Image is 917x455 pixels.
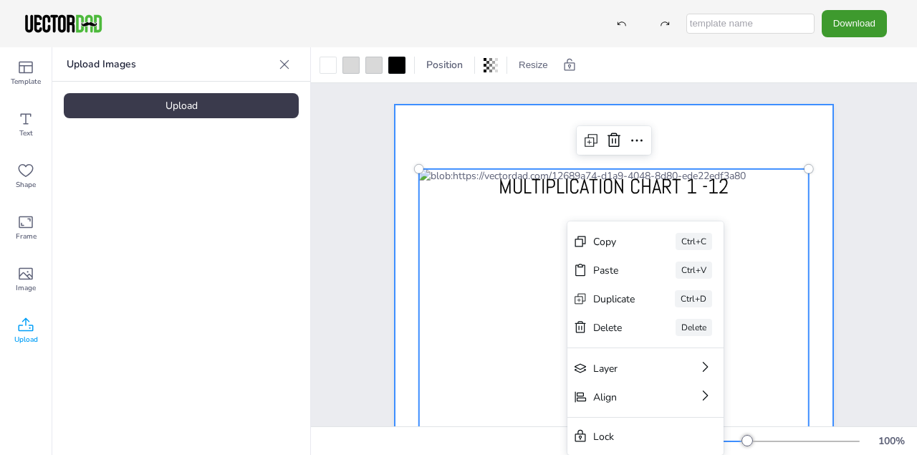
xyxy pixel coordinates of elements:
[686,14,815,34] input: template name
[67,47,273,82] p: Upload Images
[593,264,635,277] div: Paste
[593,362,658,375] div: Layer
[675,290,712,307] div: Ctrl+D
[499,173,729,200] span: MULTIPLICATION CHART 1 -12
[593,321,635,335] div: Delete
[11,76,41,87] span: Template
[593,292,635,306] div: Duplicate
[16,179,36,191] span: Shape
[16,231,37,242] span: Frame
[676,319,712,336] div: Delete
[676,233,712,250] div: Ctrl+C
[423,58,466,72] span: Position
[14,334,38,345] span: Upload
[64,93,299,118] div: Upload
[874,434,908,448] div: 100 %
[593,235,635,249] div: Copy
[593,430,678,444] div: Lock
[676,262,712,279] div: Ctrl+V
[593,391,658,404] div: Align
[513,54,554,77] button: Resize
[822,10,887,37] button: Download
[23,13,104,34] img: VectorDad-1.png
[19,128,33,139] span: Text
[16,282,36,294] span: Image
